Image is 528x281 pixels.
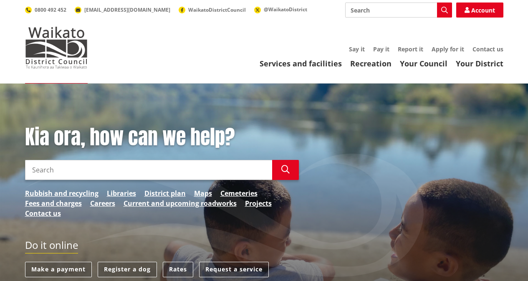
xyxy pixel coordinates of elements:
span: [EMAIL_ADDRESS][DOMAIN_NAME] [84,6,170,13]
a: WaikatoDistrictCouncil [179,6,246,13]
a: Your Council [400,58,447,68]
span: WaikatoDistrictCouncil [188,6,246,13]
img: Waikato District Council - Te Kaunihera aa Takiwaa o Waikato [25,27,88,68]
a: Contact us [472,45,503,53]
span: @WaikatoDistrict [264,6,307,13]
a: @WaikatoDistrict [254,6,307,13]
a: Pay it [373,45,389,53]
a: Careers [90,198,115,208]
input: Search input [25,160,272,180]
a: Rubbish and recycling [25,188,99,198]
a: Apply for it [432,45,464,53]
a: Libraries [107,188,136,198]
a: Cemeteries [220,188,258,198]
a: Say it [349,45,365,53]
h1: Kia ora, how can we help? [25,125,299,149]
span: 0800 492 452 [35,6,66,13]
input: Search input [345,3,452,18]
a: Contact us [25,208,61,218]
a: Current and upcoming roadworks [124,198,237,208]
a: Make a payment [25,262,92,277]
a: Recreation [350,58,392,68]
a: Fees and charges [25,198,82,208]
a: [EMAIL_ADDRESS][DOMAIN_NAME] [75,6,170,13]
a: Report it [398,45,423,53]
a: Request a service [199,262,269,277]
a: Projects [245,198,272,208]
a: 0800 492 452 [25,6,66,13]
a: Account [456,3,503,18]
a: Register a dog [98,262,157,277]
a: Maps [194,188,212,198]
h2: Do it online [25,239,78,254]
a: District plan [144,188,186,198]
a: Rates [163,262,193,277]
a: Your District [456,58,503,68]
a: Services and facilities [260,58,342,68]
